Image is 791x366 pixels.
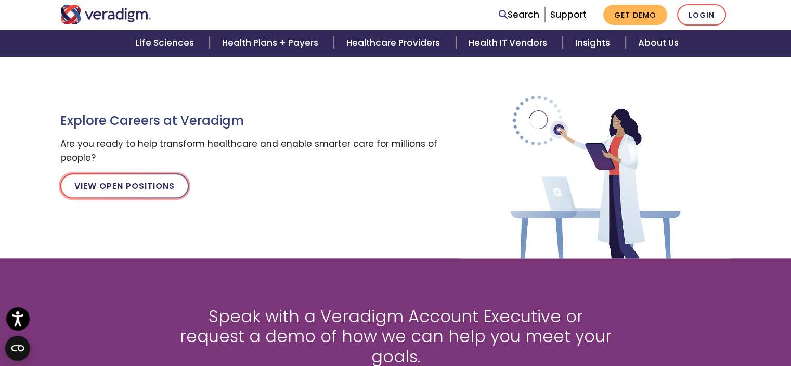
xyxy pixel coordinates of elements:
[123,30,210,56] a: Life Sciences
[334,30,456,56] a: Healthcare Providers
[60,113,445,129] h3: Explore Careers at Veradigm
[5,336,30,361] button: Open CMP widget
[60,173,189,198] a: View Open Positions
[677,4,726,26] a: Login
[210,30,334,56] a: Health Plans + Payers
[60,137,445,165] p: Are you ready to help transform healthcare and enable smarter care for millions of people?
[550,8,587,21] a: Support
[456,30,563,56] a: Health IT Vendors
[626,30,691,56] a: About Us
[563,30,626,56] a: Insights
[603,5,667,25] a: Get Demo
[499,8,539,22] a: Search
[60,5,151,24] img: Veradigm logo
